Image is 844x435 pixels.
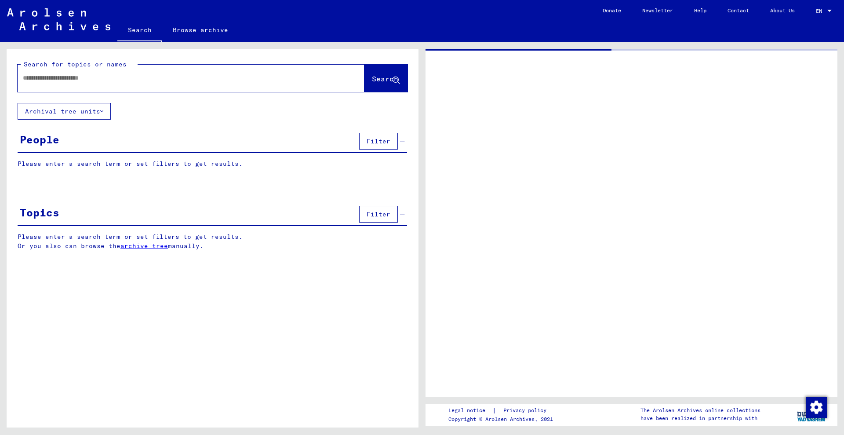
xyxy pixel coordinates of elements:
span: Filter [367,210,390,218]
div: | [448,406,557,415]
a: Browse archive [162,19,239,40]
span: Search [372,74,398,83]
div: People [20,132,59,147]
mat-label: Search for topics or names [24,60,127,68]
a: Privacy policy [496,406,557,415]
img: Change consent [806,397,827,418]
p: The Arolsen Archives online collections [640,406,760,414]
img: Arolsen_neg.svg [7,8,110,30]
div: Topics [20,205,59,220]
button: Search [364,65,407,92]
a: Legal notice [448,406,492,415]
button: Archival tree units [18,103,111,120]
button: Filter [359,133,398,150]
a: Search [117,19,162,42]
a: archive tree [120,242,168,250]
p: Please enter a search term or set filters to get results. Or you also can browse the manually. [18,232,407,251]
p: Copyright © Arolsen Archives, 2021 [448,415,557,423]
span: EN [816,8,826,14]
button: Filter [359,206,398,223]
img: yv_logo.png [795,403,828,425]
p: Please enter a search term or set filters to get results. [18,159,407,168]
div: Change consent [805,396,826,417]
p: have been realized in partnership with [640,414,760,422]
span: Filter [367,137,390,145]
